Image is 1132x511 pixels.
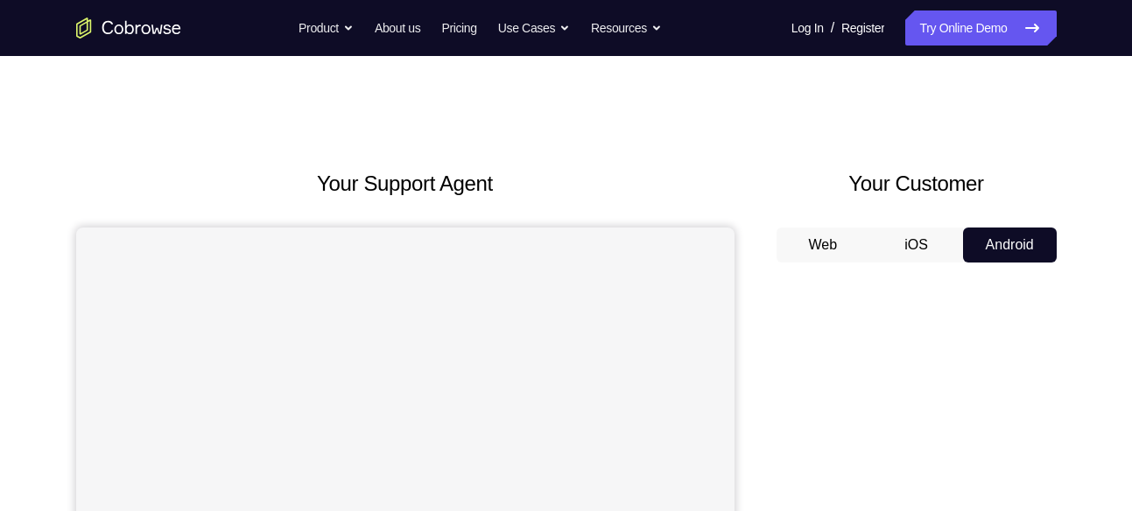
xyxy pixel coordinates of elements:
h2: Your Customer [777,168,1057,199]
a: Register [841,10,884,45]
button: Product [299,10,354,45]
h2: Your Support Agent [76,168,735,199]
button: Use Cases [498,10,570,45]
a: Try Online Demo [905,10,1056,45]
a: Go to the home page [76,17,181,38]
button: Android [963,227,1057,262]
a: Log In [791,10,824,45]
a: About us [375,10,420,45]
button: iOS [869,227,963,262]
button: Web [777,227,870,262]
span: / [831,17,834,38]
button: Resources [591,10,662,45]
a: Pricing [441,10,476,45]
